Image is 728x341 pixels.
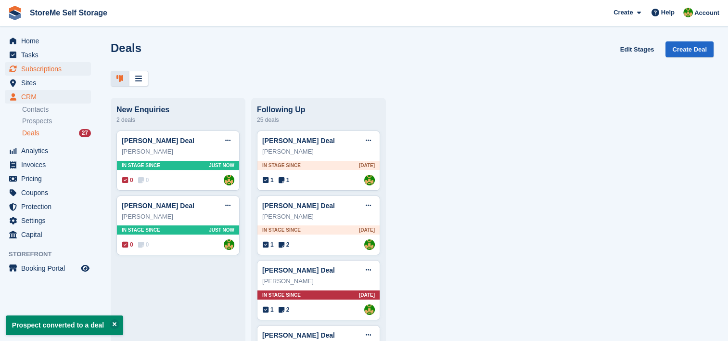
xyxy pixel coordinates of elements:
div: New Enquiries [116,105,240,114]
p: Prospect converted to a deal [6,315,123,335]
span: Pricing [21,172,79,185]
span: Storefront [9,249,96,259]
span: Create [613,8,633,17]
span: 0 [138,240,149,249]
span: Coupons [21,186,79,199]
img: StorMe [364,175,375,185]
span: Just now [209,226,234,234]
a: menu [5,62,91,76]
span: [DATE] [359,226,375,234]
a: menu [5,214,91,227]
a: Prospects [22,116,91,126]
a: menu [5,200,91,213]
a: [PERSON_NAME] Deal [262,137,335,144]
span: Subscriptions [21,62,79,76]
span: 2 [279,240,290,249]
a: menu [5,48,91,62]
span: CRM [21,90,79,104]
span: 1 [263,176,274,184]
span: Help [661,8,675,17]
span: Booking Portal [21,262,79,275]
a: menu [5,262,91,275]
span: [DATE] [359,291,375,299]
span: Analytics [21,144,79,157]
span: In stage since [122,226,160,234]
span: Invoices [21,158,79,171]
a: menu [5,90,91,104]
span: Prospects [22,117,52,126]
a: Contacts [22,105,91,114]
span: 1 [263,305,274,314]
a: [PERSON_NAME] Deal [262,266,335,274]
span: 2 [279,305,290,314]
span: Account [694,8,719,18]
span: 0 [122,176,133,184]
span: In stage since [262,162,301,169]
div: [PERSON_NAME] [262,276,375,286]
div: [PERSON_NAME] [262,212,375,222]
span: 0 [138,176,149,184]
span: [DATE] [359,162,375,169]
div: 27 [79,129,91,137]
img: StorMe [364,304,375,315]
img: StorMe [364,239,375,250]
span: 1 [263,240,274,249]
a: Deals 27 [22,128,91,138]
div: Following Up [257,105,380,114]
a: menu [5,186,91,199]
a: StoreMe Self Storage [26,5,111,21]
span: Sites [21,76,79,90]
a: Create Deal [665,41,714,57]
span: In stage since [262,226,301,234]
a: [PERSON_NAME] Deal [262,331,335,339]
div: [PERSON_NAME] [122,147,234,157]
a: Edit Stages [616,41,658,57]
span: Protection [21,200,79,213]
a: menu [5,158,91,171]
a: menu [5,34,91,48]
a: [PERSON_NAME] Deal [262,202,335,210]
img: StorMe [224,239,234,250]
a: menu [5,172,91,185]
img: StorMe [683,8,693,17]
span: Just now [209,162,234,169]
a: menu [5,228,91,241]
a: Preview store [79,262,91,274]
a: menu [5,144,91,157]
a: menu [5,76,91,90]
span: 1 [279,176,290,184]
div: [PERSON_NAME] [262,147,375,157]
div: 2 deals [116,114,240,126]
a: [PERSON_NAME] Deal [122,202,194,210]
a: [PERSON_NAME] Deal [122,137,194,144]
span: Capital [21,228,79,241]
span: Settings [21,214,79,227]
span: In stage since [122,162,160,169]
span: Deals [22,129,39,138]
img: StorMe [224,175,234,185]
span: Home [21,34,79,48]
img: stora-icon-8386f47178a22dfd0bd8f6a31ec36ba5ce8667c1dd55bd0f319d3a0aa187defe.svg [8,6,22,20]
h1: Deals [111,41,141,54]
span: In stage since [262,291,301,299]
div: [PERSON_NAME] [122,212,234,222]
div: 25 deals [257,114,380,126]
span: 0 [122,240,133,249]
span: Tasks [21,48,79,62]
